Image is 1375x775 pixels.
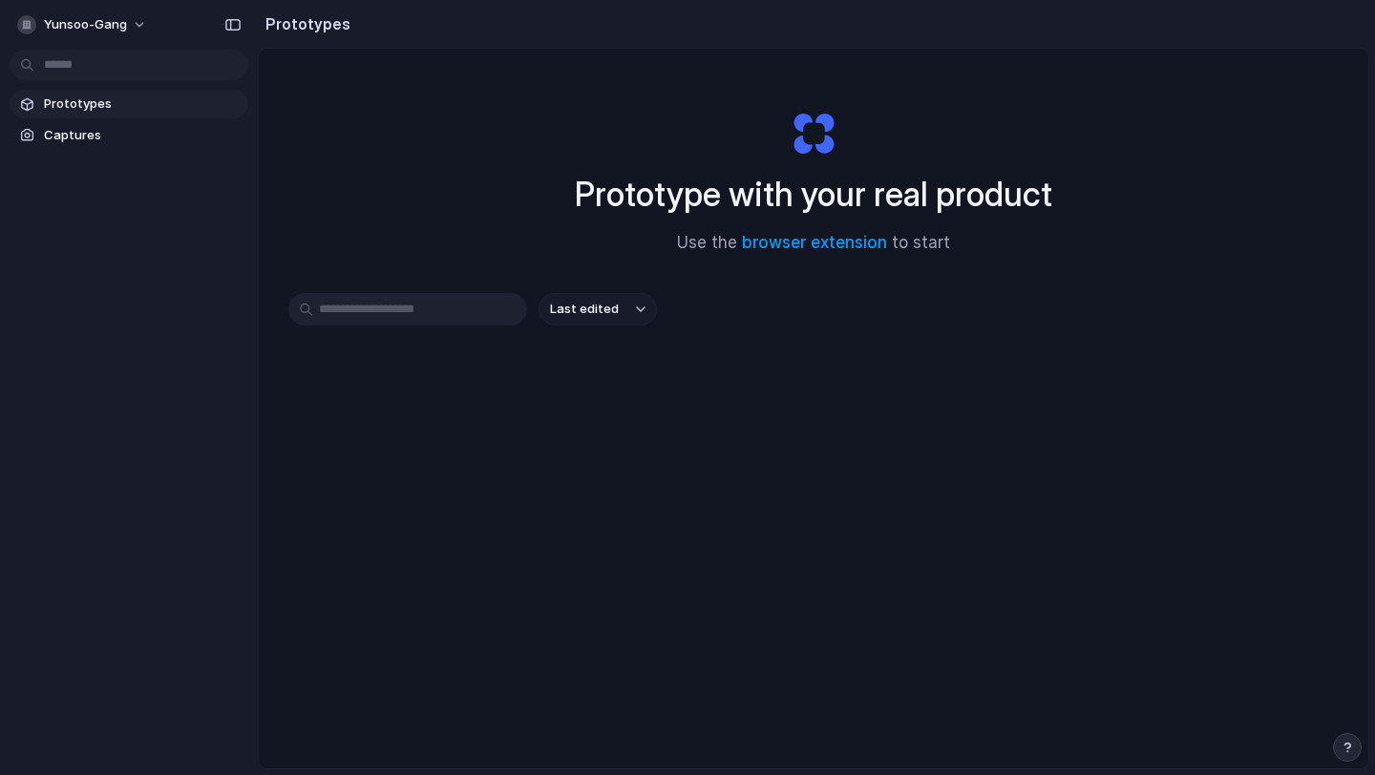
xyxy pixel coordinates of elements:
[677,231,950,256] span: Use the to start
[10,121,248,150] a: Captures
[44,126,241,145] span: Captures
[550,300,619,319] span: Last edited
[539,293,657,325] button: Last edited
[258,12,350,35] h2: Prototypes
[44,15,127,34] span: yunsoo-gang
[575,169,1052,220] h1: Prototype with your real product
[44,94,241,114] span: Prototypes
[10,90,248,118] a: Prototypes
[742,233,887,252] a: browser extension
[10,10,157,40] button: yunsoo-gang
